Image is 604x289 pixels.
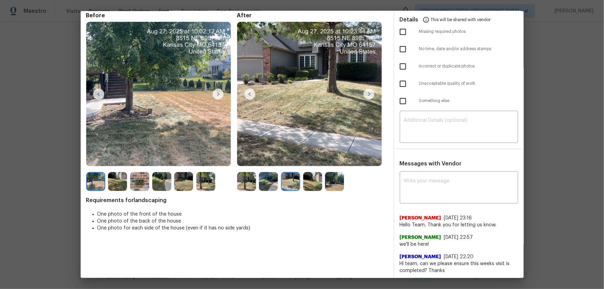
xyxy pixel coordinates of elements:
span: [DATE] 22:20 [444,254,474,259]
span: Requirements for landscaping [86,197,388,204]
span: [PERSON_NAME] [400,234,441,241]
span: [PERSON_NAME] [400,215,441,222]
span: This will be shared with vendor [431,11,491,28]
img: left-chevron-button-url [244,89,255,100]
div: Incorrect or duplicate photos [394,58,524,75]
img: left-chevron-button-url [93,89,104,100]
span: After [237,12,388,19]
span: Missing required photos [419,29,518,35]
img: right-chevron-button-url [363,89,375,100]
div: Missing required photos [394,23,524,40]
span: Incorrect or duplicate photos [419,63,518,69]
span: Hello Team, Thank you for letting us know. [400,222,518,228]
span: [DATE] 23:16 [444,216,472,220]
span: Details [400,11,418,28]
span: Hi team, can we please ensure this weeks visit is completed? Thanks [400,260,518,274]
li: One photo of the front of the house [97,211,388,218]
span: Unacceptable quality of work [419,81,518,87]
div: Unacceptable quality of work [394,75,524,92]
li: One photo for each side of the house (even if it has no side yards) [97,225,388,232]
span: [DATE] 22:57 [444,235,473,240]
div: No time, date and/or address stamps [394,40,524,58]
span: Messages with Vendor [400,161,462,166]
span: Something else [419,98,518,104]
div: Something else [394,92,524,110]
img: right-chevron-button-url [213,89,224,100]
span: Before [86,12,237,19]
span: we'll be here! [400,241,518,248]
span: [PERSON_NAME] [400,253,441,260]
li: One photo of the back of the house [97,218,388,225]
span: No time, date and/or address stamps [419,46,518,52]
